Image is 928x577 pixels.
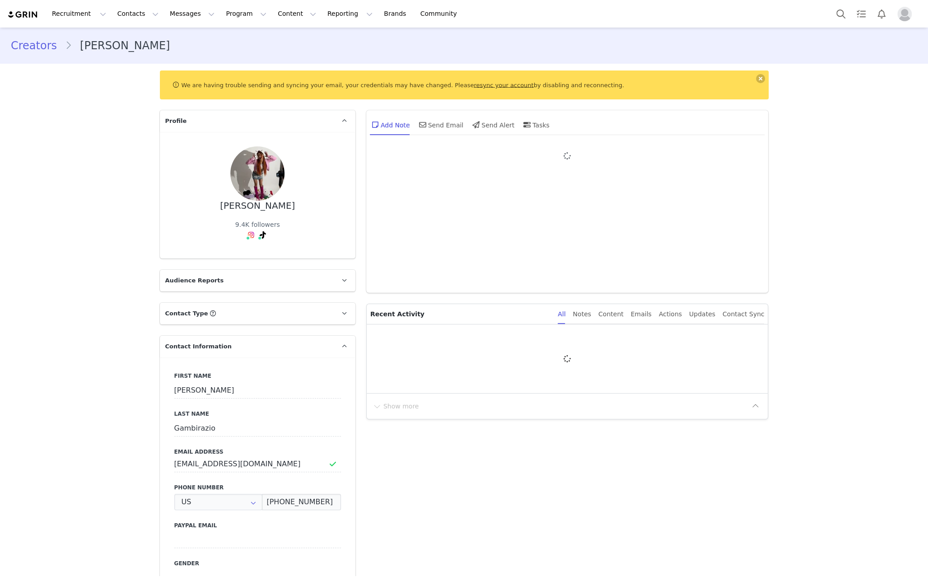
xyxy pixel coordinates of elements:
[174,456,341,472] input: Email Address
[689,304,715,324] div: Updates
[892,7,921,21] button: Profile
[474,81,533,88] a: resync your account
[631,304,652,324] div: Emails
[11,38,65,54] a: Creators
[220,4,272,24] button: Program
[165,276,224,285] span: Audience Reports
[247,231,255,239] img: instagram.svg
[659,304,682,324] div: Actions
[573,304,591,324] div: Notes
[598,304,624,324] div: Content
[522,114,550,136] div: Tasks
[174,521,341,530] label: Paypal Email
[174,410,341,418] label: Last Name
[174,448,341,456] label: Email Address
[897,7,912,21] img: placeholder-profile.jpg
[7,10,39,19] img: grin logo
[322,4,378,24] button: Reporting
[851,4,871,24] a: Tasks
[471,114,514,136] div: Send Alert
[174,494,263,510] input: Country
[370,114,410,136] div: Add Note
[415,4,466,24] a: Community
[165,117,187,126] span: Profile
[174,559,341,568] label: Gender
[112,4,164,24] button: Contacts
[372,399,420,413] button: Show more
[47,4,112,24] button: Recruitment
[164,4,220,24] button: Messages
[378,4,414,24] a: Brands
[160,70,769,99] div: We are having trouble sending and syncing your email, your credentials may have changed. Please b...
[174,372,341,380] label: First Name
[872,4,891,24] button: Notifications
[174,483,341,492] label: Phone Number
[165,309,208,318] span: Contact Type
[272,4,322,24] button: Content
[220,201,295,211] div: [PERSON_NAME]
[417,114,464,136] div: Send Email
[235,220,280,230] div: 9.4K followers
[230,146,284,201] img: d430f692-c85c-41a0-b3da-8f4128c6f6da.jpg
[370,304,550,324] p: Recent Activity
[723,304,765,324] div: Contact Sync
[262,494,340,510] input: (XXX) XXX-XXXX
[831,4,851,24] button: Search
[165,342,232,351] span: Contact Information
[558,304,565,324] div: All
